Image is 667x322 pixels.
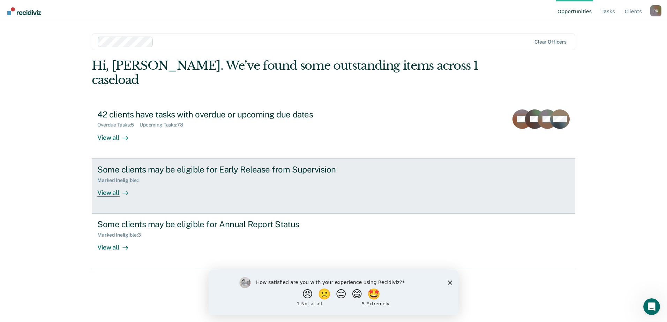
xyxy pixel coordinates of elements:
[7,7,41,15] img: Recidiviz
[650,5,661,16] div: R R
[140,122,189,128] div: Upcoming Tasks : 78
[92,159,575,214] a: Some clients may be eligible for Early Release from SupervisionMarked Ineligible:1View all
[97,109,342,120] div: 42 clients have tasks with overdue or upcoming due dates
[97,164,342,175] div: Some clients may be eligible for Early Release from Supervision
[92,214,575,268] a: Some clients may be eligible for Annual Report StatusMarked Ineligible:3View all
[650,5,661,16] button: Profile dropdown button
[97,177,145,183] div: Marked Ineligible : 1
[97,128,136,141] div: View all
[643,298,660,315] iframe: Intercom live chat
[92,59,479,87] div: Hi, [PERSON_NAME]. We’ve found some outstanding items across 1 caseload
[97,219,342,229] div: Some clients may be eligible for Annual Report Status
[97,232,146,238] div: Marked Ineligible : 3
[92,104,575,159] a: 42 clients have tasks with overdue or upcoming due datesOverdue Tasks:5Upcoming Tasks:78View all
[534,39,567,45] div: Clear officers
[97,183,136,197] div: View all
[97,238,136,252] div: View all
[97,122,140,128] div: Overdue Tasks : 5
[209,270,458,315] iframe: Survey by Kim from Recidiviz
